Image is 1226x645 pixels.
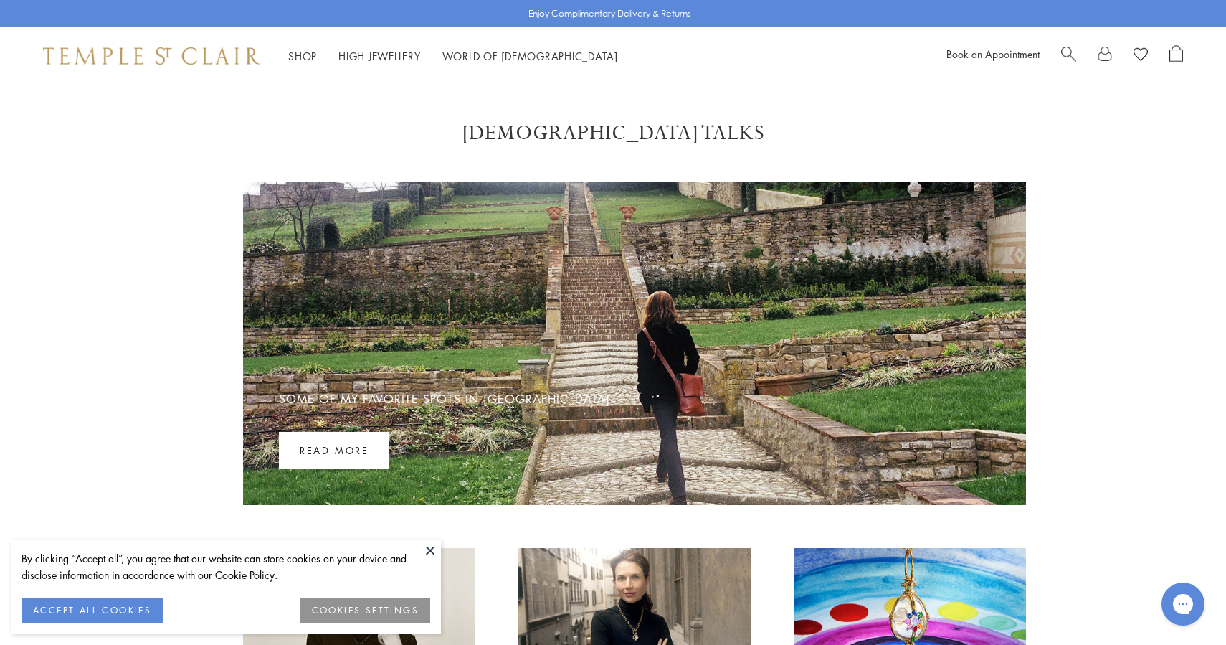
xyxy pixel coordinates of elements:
button: ACCEPT ALL COOKIES [22,598,163,623]
nav: Main navigation [288,47,618,65]
a: Open Shopping Bag [1169,45,1183,67]
a: World of [DEMOGRAPHIC_DATA]World of [DEMOGRAPHIC_DATA] [442,49,618,63]
button: COOKIES SETTINGS [300,598,430,623]
h1: [DEMOGRAPHIC_DATA] Talks [57,121,1169,146]
iframe: Gorgias live chat messenger [1154,578,1212,631]
a: Some of My Favorite Spots in [GEOGRAPHIC_DATA] [279,391,610,407]
img: Temple St. Clair [43,47,260,65]
a: Book an Appointment [946,47,1040,61]
a: ShopShop [288,49,317,63]
a: Read more [279,432,389,469]
div: By clicking “Accept all”, you agree that our website can store cookies on your device and disclos... [22,550,430,583]
a: High JewelleryHigh Jewellery [338,49,421,63]
a: Search [1061,45,1076,67]
a: View Wishlist [1134,45,1148,67]
p: Enjoy Complimentary Delivery & Returns [528,6,691,21]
